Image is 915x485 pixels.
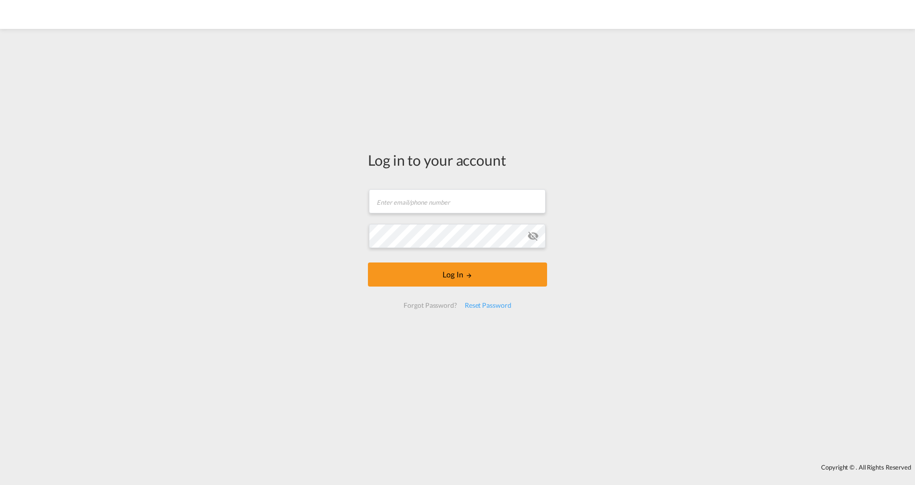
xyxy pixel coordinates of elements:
[461,297,515,314] div: Reset Password
[400,297,460,314] div: Forgot Password?
[527,230,539,242] md-icon: icon-eye-off
[368,150,547,170] div: Log in to your account
[369,189,546,213] input: Enter email/phone number
[368,262,547,287] button: LOGIN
